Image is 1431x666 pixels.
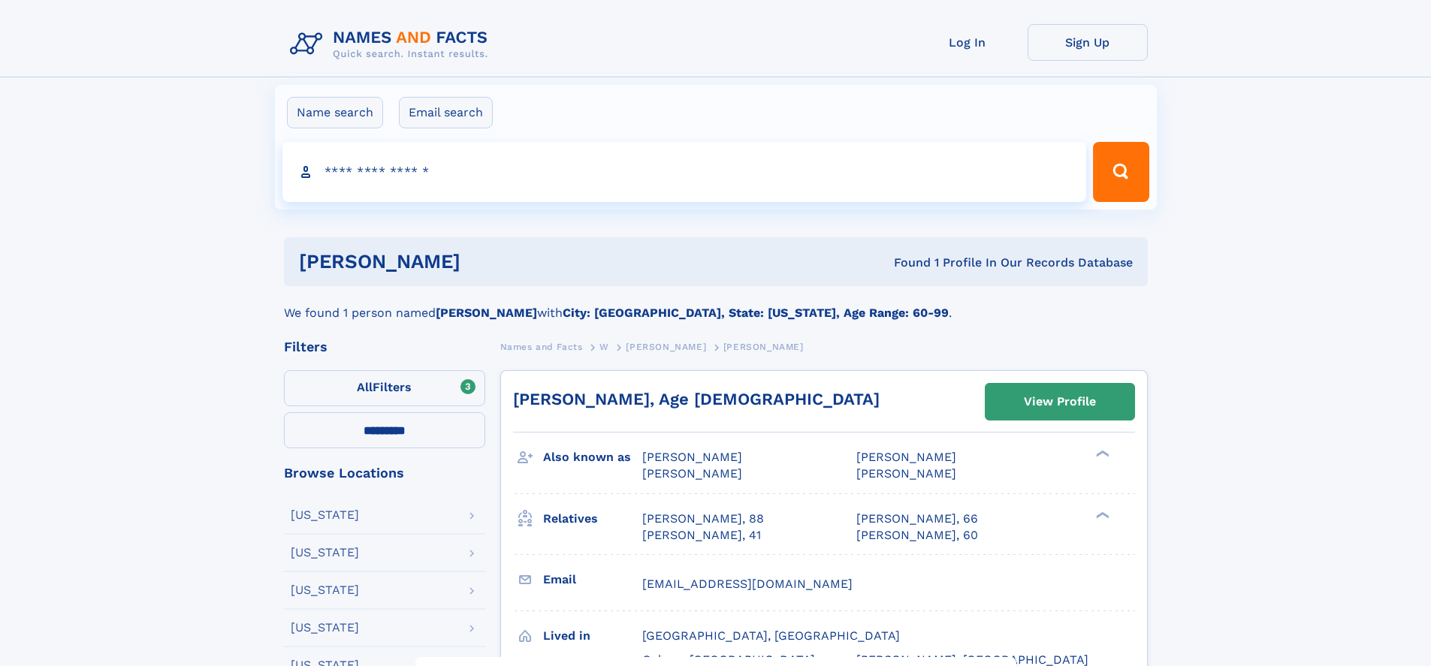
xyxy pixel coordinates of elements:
span: All [357,380,373,394]
div: View Profile [1024,384,1096,419]
span: [PERSON_NAME] [856,466,956,481]
span: [PERSON_NAME] [642,466,742,481]
a: [PERSON_NAME], Age [DEMOGRAPHIC_DATA] [513,390,880,408]
a: W [599,337,609,356]
div: ❯ [1092,449,1110,459]
h3: Email [543,567,642,592]
span: [PERSON_NAME] [723,342,804,352]
h1: [PERSON_NAME] [299,252,678,271]
a: [PERSON_NAME], 60 [856,527,978,544]
h3: Relatives [543,506,642,532]
a: [PERSON_NAME], 66 [856,511,978,527]
span: [PERSON_NAME] [642,450,742,464]
h3: Also known as [543,445,642,470]
div: Browse Locations [284,466,485,480]
a: Sign Up [1028,24,1148,61]
label: Name search [287,97,383,128]
span: W [599,342,609,352]
span: [GEOGRAPHIC_DATA], [GEOGRAPHIC_DATA] [642,628,900,643]
div: [US_STATE] [291,509,359,521]
div: [US_STATE] [291,622,359,634]
div: ❯ [1092,510,1110,520]
div: [US_STATE] [291,584,359,596]
h3: Lived in [543,623,642,649]
div: Found 1 Profile In Our Records Database [677,255,1133,271]
input: search input [282,142,1087,202]
div: Filters [284,340,485,354]
div: We found 1 person named with . [284,286,1148,322]
img: Logo Names and Facts [284,24,500,65]
b: City: [GEOGRAPHIC_DATA], State: [US_STATE], Age Range: 60-99 [563,306,949,320]
b: [PERSON_NAME] [436,306,537,320]
div: [US_STATE] [291,547,359,559]
a: [PERSON_NAME], 41 [642,527,761,544]
a: View Profile [986,384,1134,420]
a: Log In [907,24,1028,61]
label: Filters [284,370,485,406]
button: Search Button [1093,142,1149,202]
label: Email search [399,97,493,128]
span: [PERSON_NAME] [856,450,956,464]
a: [PERSON_NAME], 88 [642,511,764,527]
a: Names and Facts [500,337,583,356]
span: [PERSON_NAME] [626,342,706,352]
span: [EMAIL_ADDRESS][DOMAIN_NAME] [642,577,853,591]
a: [PERSON_NAME] [626,337,706,356]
